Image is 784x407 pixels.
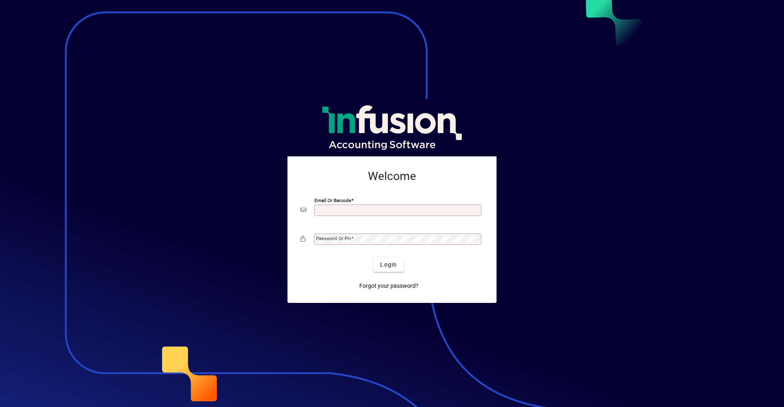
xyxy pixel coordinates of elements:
[374,257,403,272] button: Login
[316,236,351,241] mat-label: Password or Pin
[314,198,351,203] mat-label: Email or Barcode
[359,282,419,290] span: Forgot your password?
[356,278,422,293] a: Forgot your password?
[301,169,483,183] h2: Welcome
[380,260,397,269] span: Login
